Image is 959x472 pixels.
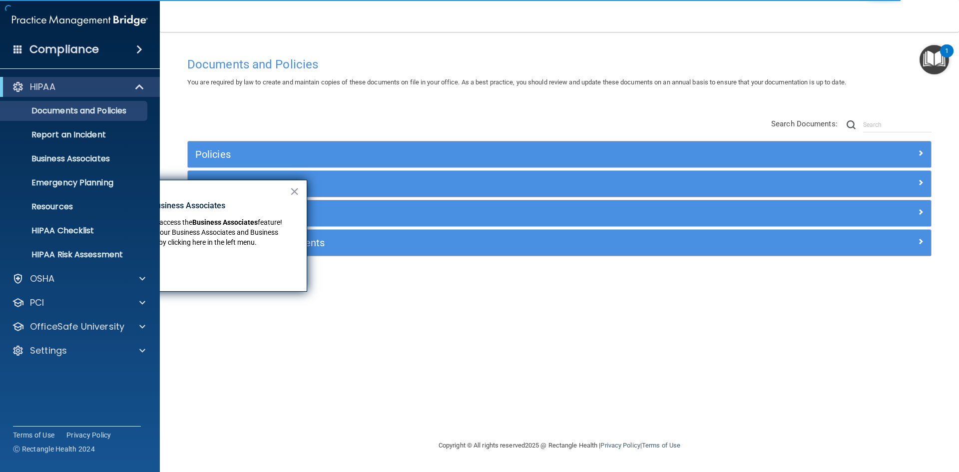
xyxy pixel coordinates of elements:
h4: Documents and Policies [187,58,932,71]
span: Ⓒ Rectangle Health 2024 [13,444,95,454]
p: Business Associates [6,154,143,164]
p: HIPAA Risk Assessment [6,250,143,260]
h5: Employee Acknowledgments [195,237,738,248]
div: Copyright © All rights reserved 2025 @ Rectangle Health | | [377,430,742,462]
strong: Business Associates [192,218,258,226]
h5: Policies [195,149,738,160]
h4: Compliance [29,42,99,56]
h5: Practice Forms and Logs [195,208,738,219]
a: Privacy Policy [66,430,111,440]
span: feature! You can now manage your Business Associates and Business Associate Agreements by clickin... [88,218,284,246]
p: New Location for Business Associates [88,200,289,211]
p: OSHA [30,273,55,285]
img: PMB logo [12,10,148,30]
p: Emergency Planning [6,178,143,188]
input: Search [863,117,932,132]
p: Report an Incident [6,130,143,140]
button: Open Resource Center, 1 new notification [920,45,949,74]
img: ic-search.3b580494.png [847,120,856,129]
p: Documents and Policies [6,106,143,116]
p: Resources [6,202,143,212]
p: PCI [30,297,44,309]
p: OfficeSafe University [30,321,124,333]
button: Close [290,183,299,199]
span: Search Documents: [771,119,838,128]
h5: Privacy Documents [195,178,738,189]
span: You are required by law to create and maintain copies of these documents on file in your office. ... [187,78,846,86]
p: HIPAA Checklist [6,226,143,236]
a: Terms of Use [13,430,54,440]
p: HIPAA [30,81,55,93]
div: 1 [945,51,949,64]
p: Settings [30,345,67,357]
a: Terms of Use [642,442,680,449]
a: Privacy Policy [600,442,640,449]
